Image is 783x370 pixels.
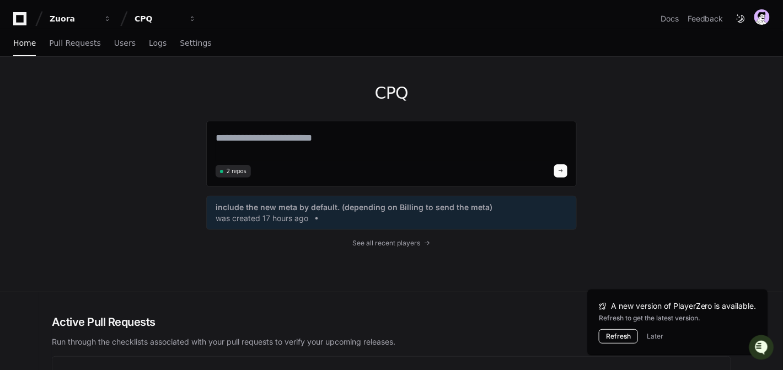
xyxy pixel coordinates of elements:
button: Refresh [599,329,638,344]
span: See all recent players [353,239,421,248]
span: A new version of PlayerZero is available. [611,301,757,312]
span: Pull Requests [49,40,100,46]
h2: Active Pull Requests [52,314,731,330]
a: Docs [661,13,679,24]
a: See all recent players [206,239,577,248]
span: include the new meta by default. (depending on Billing to send the meta) [216,202,492,213]
span: Users [114,40,136,46]
span: 2 repos [227,167,246,175]
a: Powered byPylon [78,115,133,124]
a: Settings [180,31,211,56]
button: Zuora [45,9,116,29]
span: Home [13,40,36,46]
div: Refresh to get the latest version. [599,314,757,323]
div: Start new chat [37,82,181,93]
a: Logs [149,31,167,56]
a: include the new meta by default. (depending on Billing to send the meta)was created 17 hours ago [216,202,567,224]
button: Start new chat [187,85,201,99]
span: was created 17 hours ago [216,213,308,224]
span: Settings [180,40,211,46]
span: Logs [149,40,167,46]
button: Later [647,332,663,341]
div: CPQ [135,13,182,24]
button: Feedback [688,13,723,24]
a: Home [13,31,36,56]
img: 1756235613930-3d25f9e4-fa56-45dd-b3ad-e072dfbd1548 [11,82,31,102]
img: PlayerZero [11,11,33,33]
h1: CPQ [206,83,577,103]
a: Users [114,31,136,56]
div: Welcome [11,44,201,62]
div: We're available if you need us! [37,93,140,102]
p: Run through the checklists associated with your pull requests to verify your upcoming releases. [52,336,731,347]
div: Zuora [50,13,97,24]
button: CPQ [130,9,201,29]
a: Pull Requests [49,31,100,56]
img: avatar [754,9,770,25]
iframe: Open customer support [748,334,777,363]
span: Pylon [110,116,133,124]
